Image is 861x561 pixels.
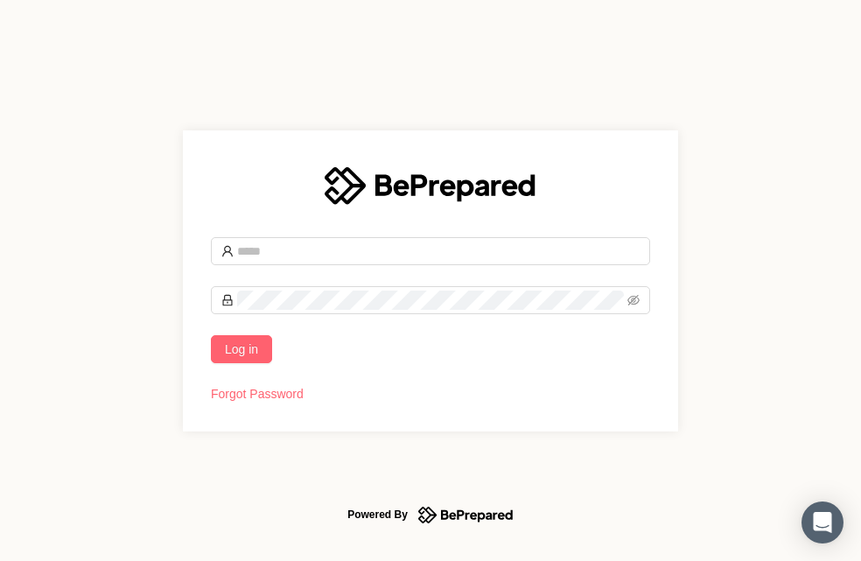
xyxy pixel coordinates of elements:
span: eye-invisible [627,294,640,306]
button: Log in [211,335,272,363]
span: Log in [225,340,258,359]
span: user [221,245,234,257]
span: lock [221,294,234,306]
div: Open Intercom Messenger [801,501,843,543]
div: Powered By [347,504,408,525]
a: Forgot Password [211,387,304,401]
